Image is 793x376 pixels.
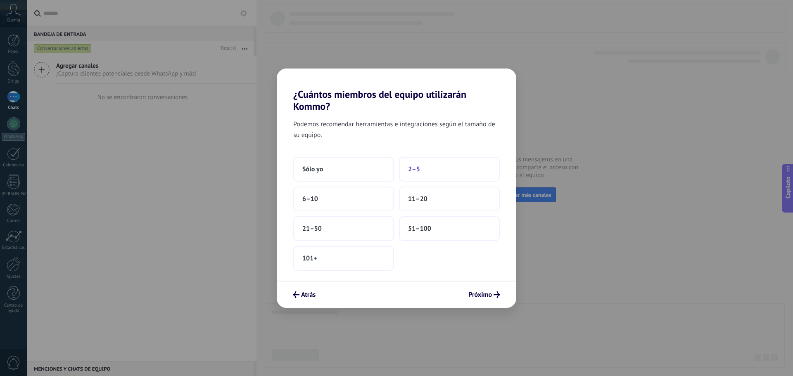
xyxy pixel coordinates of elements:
[468,291,492,299] font: Próximo
[302,195,318,203] font: 6–10
[302,165,323,173] font: Sólo yo
[293,120,495,139] font: Podemos recomendar herramientas e integraciones según el tamaño de su equipo.
[408,225,431,233] font: 51–100
[293,246,394,271] button: 101+
[399,157,500,182] button: 2–5
[465,288,504,302] button: Próximo
[293,88,466,113] font: ¿Cuántos miembros del equipo utilizarán Kommo?
[293,187,394,211] button: 6–10
[408,195,427,203] font: 11–20
[301,291,316,299] font: Atrás
[289,288,319,302] button: Atrás
[302,254,317,262] font: 101+
[293,216,394,241] button: 21–50
[399,187,500,211] button: 11–20
[399,216,500,241] button: 51–100
[302,225,322,233] font: 21–50
[293,157,394,182] button: Sólo yo
[408,165,420,173] font: 2–5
